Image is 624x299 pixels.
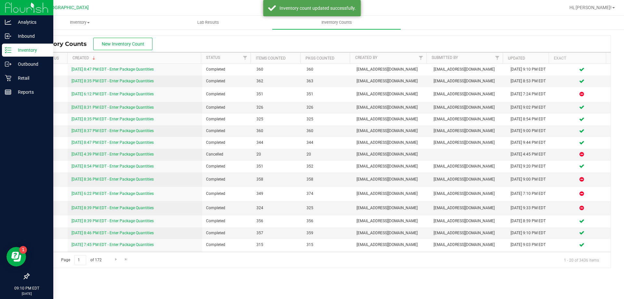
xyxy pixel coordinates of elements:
[206,104,248,111] span: Completed
[71,177,154,182] a: [DATE] 8:36 PM EDT - Enter Package Quantities
[357,191,426,197] span: [EMAIL_ADDRESS][DOMAIN_NAME]
[256,140,299,146] span: 344
[511,116,549,122] div: [DATE] 8:54 PM EDT
[240,52,251,63] a: Filter
[206,66,248,73] span: Completed
[357,140,426,146] span: [EMAIL_ADDRESS][DOMAIN_NAME]
[256,163,299,170] span: 351
[492,52,502,63] a: Filter
[19,246,27,254] iframe: Resource center unread badge
[415,52,426,63] a: Filter
[306,230,349,236] span: 359
[357,218,426,224] span: [EMAIL_ADDRESS][DOMAIN_NAME]
[102,41,144,47] span: New Inventory Count
[306,218,349,224] span: 356
[206,191,248,197] span: Completed
[306,163,349,170] span: 352
[5,75,11,81] inline-svg: Retail
[34,40,93,48] span: Inventory Counts
[71,117,154,121] a: [DATE] 8:35 PM EDT - Enter Package Quantities
[434,176,503,183] span: [EMAIL_ADDRESS][DOMAIN_NAME]
[256,191,299,197] span: 349
[122,255,131,264] a: Go to the last page
[74,255,86,265] input: 1
[206,140,248,146] span: Completed
[511,176,549,183] div: [DATE] 9:00 PM EDT
[206,218,248,224] span: Completed
[11,32,50,40] p: Inbound
[206,128,248,134] span: Completed
[434,191,503,197] span: [EMAIL_ADDRESS][DOMAIN_NAME]
[306,176,349,183] span: 358
[306,78,349,84] span: 363
[279,5,356,11] div: Inventory count updated successfully.
[306,205,349,211] span: 325
[5,33,11,39] inline-svg: Inbound
[511,66,549,73] div: [DATE] 9:10 PM EDT
[357,230,426,236] span: [EMAIL_ADDRESS][DOMAIN_NAME]
[434,78,503,84] span: [EMAIL_ADDRESS][DOMAIN_NAME]
[306,66,349,73] span: 360
[5,61,11,67] inline-svg: Outbound
[357,116,426,122] span: [EMAIL_ADDRESS][DOMAIN_NAME]
[56,255,107,265] span: Page of 172
[256,91,299,97] span: 351
[16,16,144,29] a: Inventory
[511,140,549,146] div: [DATE] 9:44 PM EDT
[256,104,299,111] span: 326
[434,230,503,236] span: [EMAIL_ADDRESS][DOMAIN_NAME]
[71,105,154,110] a: [DATE] 8:31 PM EDT - Enter Package Quantities
[71,242,154,247] a: [DATE] 7:45 PM EDT - Enter Package Quantities
[256,78,299,84] span: 362
[256,56,286,61] a: Items Counted
[313,20,361,25] span: Inventory Counts
[306,242,349,248] span: 315
[357,128,426,134] span: [EMAIL_ADDRESS][DOMAIN_NAME]
[256,242,299,248] span: 315
[357,78,426,84] span: [EMAIL_ADDRESS][DOMAIN_NAME]
[306,116,349,122] span: 325
[144,16,272,29] a: Lab Results
[511,191,549,197] div: [DATE] 7:10 PM EDT
[206,78,248,84] span: Completed
[511,104,549,111] div: [DATE] 9:02 PM EDT
[71,164,154,169] a: [DATE] 8:54 PM EDT - Enter Package Quantities
[71,140,154,145] a: [DATE] 8:47 PM EDT - Enter Package Quantities
[206,163,248,170] span: Completed
[206,91,248,97] span: Completed
[306,104,349,111] span: 326
[71,152,154,156] a: [DATE] 4:39 PM EDT - Enter Package Quantities
[206,205,248,211] span: Completed
[3,291,50,296] p: [DATE]
[357,104,426,111] span: [EMAIL_ADDRESS][DOMAIN_NAME]
[357,151,426,157] span: [EMAIL_ADDRESS][DOMAIN_NAME]
[5,89,11,95] inline-svg: Reports
[11,60,50,68] p: Outbound
[511,242,549,248] div: [DATE] 9:03 PM EDT
[206,176,248,183] span: Completed
[93,38,152,50] button: New Inventory Count
[72,56,97,60] a: Created
[206,55,220,60] a: Status
[434,205,503,211] span: [EMAIL_ADDRESS][DOMAIN_NAME]
[508,56,525,61] a: Updated
[11,88,50,96] p: Reports
[357,176,426,183] span: [EMAIL_ADDRESS][DOMAIN_NAME]
[5,47,11,53] inline-svg: Inventory
[434,91,503,97] span: [EMAIL_ADDRESS][DOMAIN_NAME]
[357,91,426,97] span: [EMAIL_ADDRESS][DOMAIN_NAME]
[71,206,154,210] a: [DATE] 8:39 PM EDT - Enter Package Quantities
[306,140,349,146] span: 344
[111,255,121,264] a: Go to the next page
[434,116,503,122] span: [EMAIL_ADDRESS][DOMAIN_NAME]
[6,247,26,266] iframe: Resource center
[511,218,549,224] div: [DATE] 8:59 PM EDT
[511,128,549,134] div: [DATE] 9:00 PM EDT
[71,129,154,133] a: [DATE] 8:37 PM EDT - Enter Package Quantities
[188,20,228,25] span: Lab Results
[11,46,50,54] p: Inventory
[71,92,154,96] a: [DATE] 6:12 PM EDT - Enter Package Quantities
[306,191,349,197] span: 374
[434,140,503,146] span: [EMAIL_ADDRESS][DOMAIN_NAME]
